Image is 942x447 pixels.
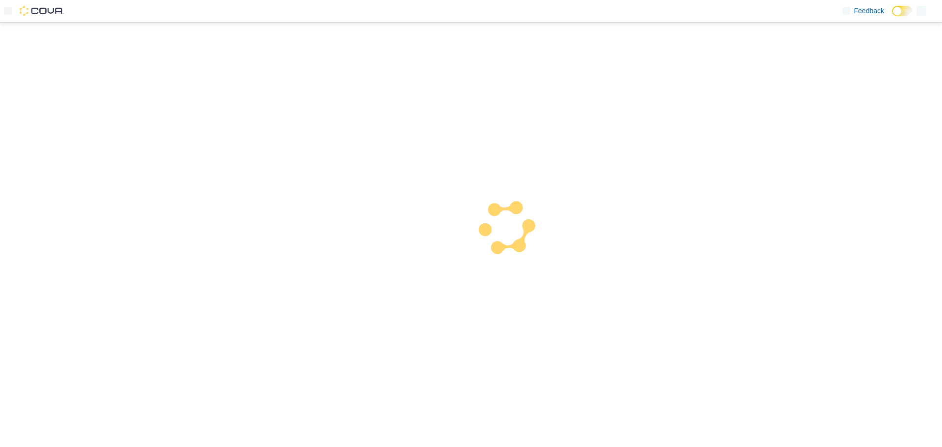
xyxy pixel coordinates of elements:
[838,1,888,21] a: Feedback
[854,6,884,16] span: Feedback
[471,192,545,266] img: cova-loader
[20,6,64,16] img: Cova
[892,6,913,16] input: Dark Mode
